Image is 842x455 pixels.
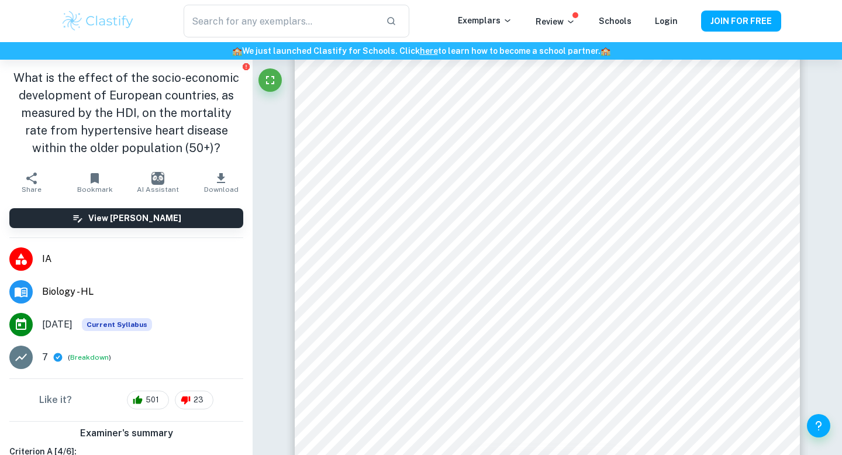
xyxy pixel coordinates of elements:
button: Help and Feedback [807,414,830,437]
span: IA [42,252,243,266]
span: Download [204,185,239,194]
span: 🏫 [232,46,242,56]
span: 🏫 [601,46,610,56]
h1: What is the effect of the socio-economic development of European countries, as measured by the HD... [9,69,243,157]
span: ( ) [68,352,111,363]
button: View [PERSON_NAME] [9,208,243,228]
img: Clastify logo [61,9,135,33]
img: AI Assistant [151,172,164,185]
p: Exemplars [458,14,512,27]
a: Login [655,16,678,26]
button: AI Assistant [126,166,189,199]
h6: View [PERSON_NAME] [88,212,181,225]
input: Search for any exemplars... [184,5,377,37]
div: 23 [175,391,213,409]
h6: Examiner's summary [5,426,248,440]
h6: We just launched Clastify for Schools. Click to learn how to become a school partner. [2,44,840,57]
h6: Like it? [39,393,72,407]
div: 501 [127,391,169,409]
button: Report issue [241,62,250,71]
button: Bookmark [63,166,126,199]
a: here [420,46,438,56]
button: Fullscreen [258,68,282,92]
span: 23 [187,394,210,406]
div: This exemplar is based on the current syllabus. Feel free to refer to it for inspiration/ideas wh... [82,318,152,331]
p: 7 [42,350,48,364]
button: JOIN FOR FREE [701,11,781,32]
button: Download [189,166,253,199]
span: [DATE] [42,318,73,332]
span: Share [22,185,42,194]
span: 501 [139,394,165,406]
p: Review [536,15,575,28]
span: Bookmark [77,185,113,194]
a: Schools [599,16,631,26]
span: Biology - HL [42,285,243,299]
button: Breakdown [70,352,109,363]
span: Current Syllabus [82,318,152,331]
span: AI Assistant [137,185,179,194]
